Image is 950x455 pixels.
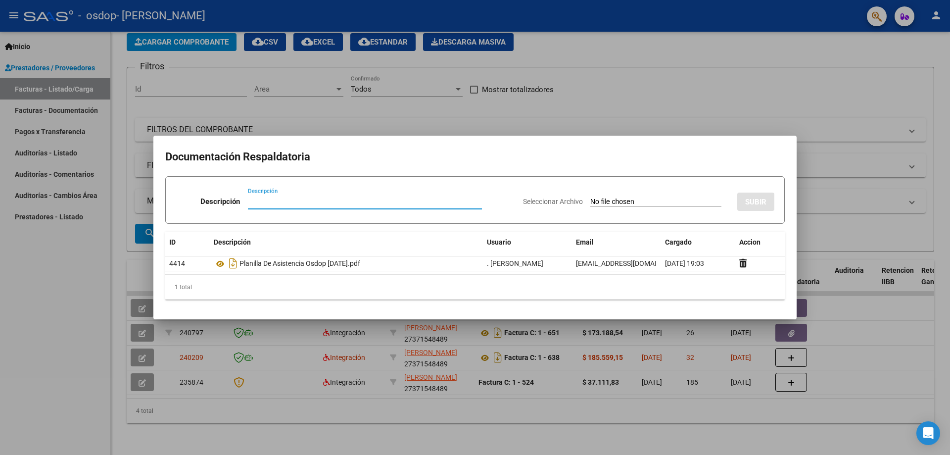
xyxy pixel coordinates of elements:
[576,259,686,267] span: [EMAIL_ADDRESS][DOMAIN_NAME]
[165,275,785,300] div: 1 total
[661,232,735,253] datatable-header-cell: Cargado
[916,421,940,445] div: Open Intercom Messenger
[665,259,704,267] span: [DATE] 19:03
[227,255,239,271] i: Descargar documento
[523,198,583,205] span: Seleccionar Archivo
[665,238,692,246] span: Cargado
[576,238,594,246] span: Email
[745,198,766,206] span: SUBIR
[483,232,572,253] datatable-header-cell: Usuario
[737,193,774,211] button: SUBIR
[572,232,661,253] datatable-header-cell: Email
[169,259,185,267] span: 4414
[200,196,240,207] p: Descripción
[487,259,543,267] span: . [PERSON_NAME]
[165,232,210,253] datatable-header-cell: ID
[165,148,785,166] h2: Documentación Respaldatoria
[214,255,479,271] div: Planilla De Asistencia Osdop [DATE].pdf
[739,238,760,246] span: Accion
[214,238,251,246] span: Descripción
[487,238,511,246] span: Usuario
[735,232,785,253] datatable-header-cell: Accion
[169,238,176,246] span: ID
[210,232,483,253] datatable-header-cell: Descripción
